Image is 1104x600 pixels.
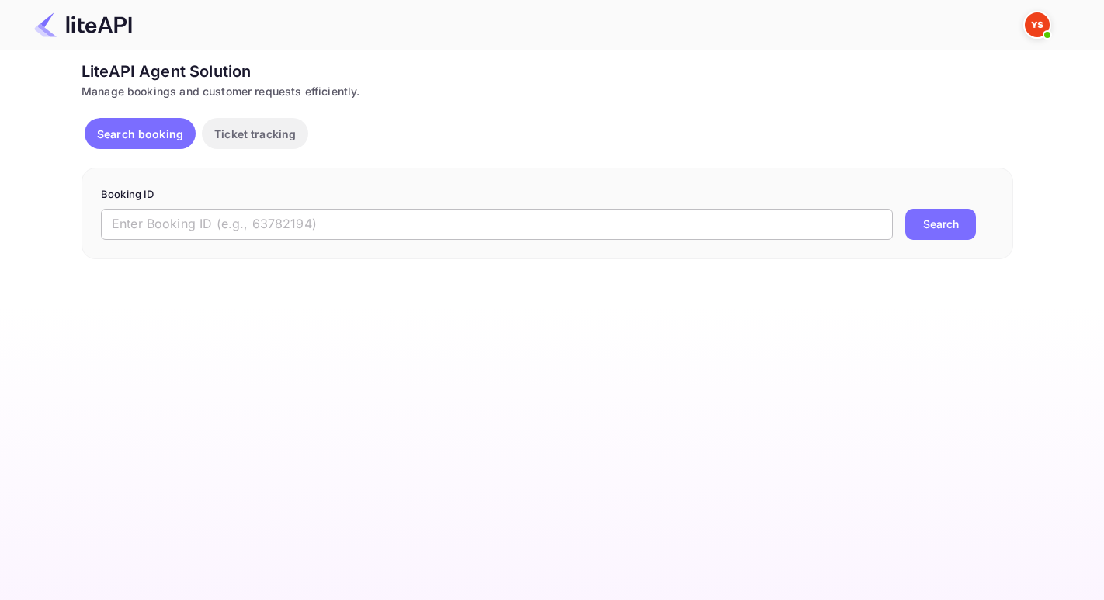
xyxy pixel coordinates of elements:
[101,187,994,203] p: Booking ID
[214,126,296,142] p: Ticket tracking
[101,209,893,240] input: Enter Booking ID (e.g., 63782194)
[82,83,1013,99] div: Manage bookings and customer requests efficiently.
[905,209,976,240] button: Search
[1025,12,1050,37] img: Yandex Support
[34,12,132,37] img: LiteAPI Logo
[82,60,1013,83] div: LiteAPI Agent Solution
[97,126,183,142] p: Search booking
